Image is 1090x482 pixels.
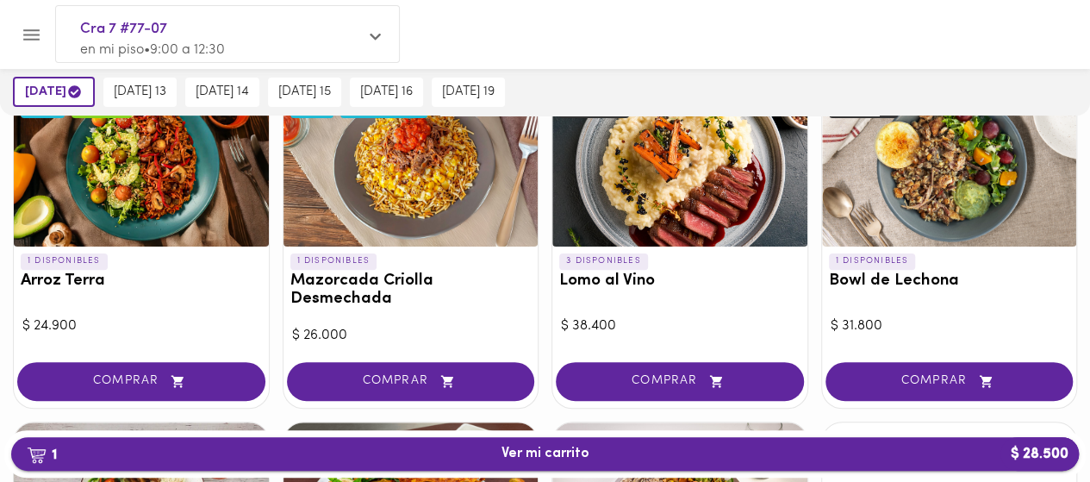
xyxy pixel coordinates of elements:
[268,78,341,107] button: [DATE] 15
[278,85,331,100] span: [DATE] 15
[559,254,648,269] p: 3 DISPONIBLES
[360,85,413,100] span: [DATE] 16
[21,254,108,269] p: 1 DISPONIBLES
[990,382,1073,465] iframe: Messagebird Livechat Widget
[17,362,265,401] button: COMPRAR
[501,446,589,462] span: Ver mi carrito
[559,272,800,291] h3: Lomo al Vino
[283,83,539,247] div: Mazorcada Criolla Desmechada
[21,272,262,291] h3: Arroz Terra
[831,316,1068,336] div: $ 31.800
[290,254,377,269] p: 1 DISPONIBLES
[14,83,269,247] div: Arroz Terra
[350,78,423,107] button: [DATE] 16
[11,437,1079,471] button: 1Ver mi carrito$ 28.500
[80,43,225,57] span: en mi piso • 9:00 a 12:30
[39,374,244,389] span: COMPRAR
[25,84,83,100] span: [DATE]
[16,443,67,466] b: 1
[829,254,916,269] p: 1 DISPONIBLES
[27,447,47,464] img: cart.png
[442,85,495,100] span: [DATE] 19
[825,362,1074,401] button: COMPRAR
[114,85,166,100] span: [DATE] 13
[829,272,1070,291] h3: Bowl de Lechona
[432,78,505,107] button: [DATE] 19
[290,272,532,309] h3: Mazorcada Criolla Desmechada
[292,326,530,346] div: $ 26.000
[577,374,782,389] span: COMPRAR
[10,14,53,56] button: Menu
[552,83,807,247] div: Lomo al Vino
[822,83,1077,247] div: Bowl de Lechona
[308,374,514,389] span: COMPRAR
[185,78,259,107] button: [DATE] 14
[22,316,260,336] div: $ 24.900
[196,85,249,100] span: [DATE] 14
[561,316,799,336] div: $ 38.400
[103,78,177,107] button: [DATE] 13
[80,18,358,41] span: Cra 7 #77-07
[13,77,95,107] button: [DATE]
[287,362,535,401] button: COMPRAR
[556,362,804,401] button: COMPRAR
[847,374,1052,389] span: COMPRAR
